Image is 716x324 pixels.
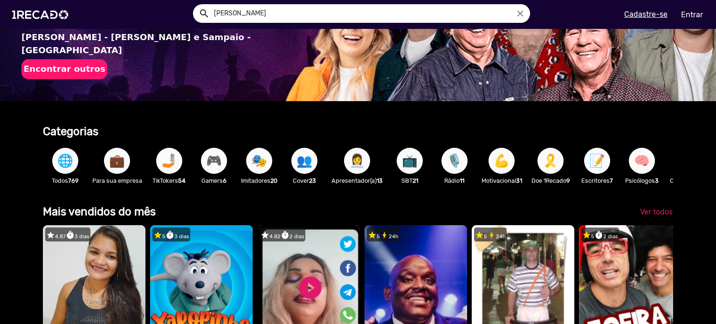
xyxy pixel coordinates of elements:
[195,5,212,21] button: Example home icon
[331,176,383,185] p: Apresentador(a)
[156,148,182,174] button: 🤳🏼
[199,8,210,19] mat-icon: Example home icon
[48,176,83,185] p: Todos
[669,176,704,185] p: Cantores
[584,148,610,174] button: 📝
[441,148,468,174] button: 🎙️
[309,177,316,184] b: 23
[675,7,709,23] a: Entrar
[610,177,613,184] b: 7
[344,148,370,174] button: 👩‍💼
[437,176,472,185] p: Rádio
[397,148,423,174] button: 📺
[579,176,615,185] p: Escritores
[516,177,522,184] b: 31
[109,148,125,174] span: 💼
[634,148,650,174] span: 🧠
[207,4,530,23] input: Pesquisar...
[640,207,673,216] span: Ver todos
[566,177,570,184] b: 9
[377,177,383,184] b: 13
[589,148,605,174] span: 📝
[494,148,509,174] span: 💪
[241,176,277,185] p: Imitadores
[349,148,365,174] span: 👩‍💼
[537,148,564,174] button: 🎗️
[92,176,142,185] p: Para sua empresa
[151,176,187,185] p: TikTokers
[43,125,98,138] b: Categorias
[655,177,659,184] b: 3
[223,177,227,184] b: 6
[196,176,232,185] p: Gamers
[21,31,308,56] p: [PERSON_NAME] - [PERSON_NAME] e Sampaio - [GEOGRAPHIC_DATA]
[489,148,515,174] button: 💪
[201,148,227,174] button: 🎮
[447,148,462,174] span: 🎙️
[287,176,322,185] p: Cover
[624,10,668,19] u: Cadastre-se
[543,148,558,174] span: 🎗️
[43,205,156,218] b: Mais vendidos do mês
[161,148,177,174] span: 🤳🏼
[402,148,418,174] span: 📺
[206,148,222,174] span: 🎮
[251,148,267,174] span: 🎭
[21,59,107,79] button: Encontrar outros
[482,176,522,185] p: Motivacional
[515,8,525,19] i: close
[68,177,79,184] b: 769
[291,148,317,174] button: 👥
[413,177,418,184] b: 21
[460,177,464,184] b: 11
[178,177,186,184] b: 54
[57,148,73,174] span: 🌐
[246,148,272,174] button: 🎭
[392,176,427,185] p: SBT
[629,148,655,174] button: 🧠
[104,148,130,174] button: 💼
[296,148,312,174] span: 👥
[270,177,277,184] b: 20
[624,176,660,185] p: Psicólogos
[531,176,570,185] p: Doe 1Recado
[52,148,78,174] button: 🌐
